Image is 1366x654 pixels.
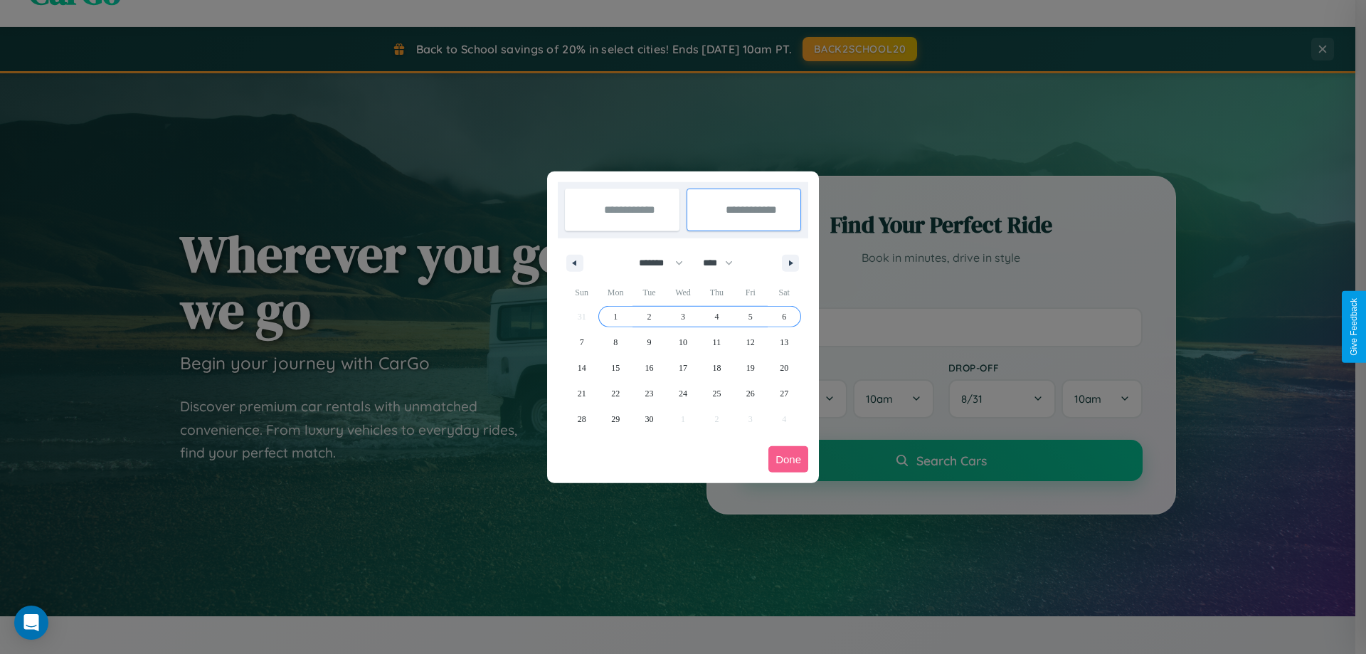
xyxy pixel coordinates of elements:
[746,381,755,406] span: 26
[565,329,598,355] button: 7
[679,355,687,381] span: 17
[1349,298,1359,356] div: Give Feedback
[580,329,584,355] span: 7
[578,381,586,406] span: 21
[666,329,699,355] button: 10
[666,381,699,406] button: 24
[565,281,598,304] span: Sun
[565,381,598,406] button: 21
[681,304,685,329] span: 3
[768,281,801,304] span: Sat
[632,406,666,432] button: 30
[734,281,767,304] span: Fri
[780,381,788,406] span: 27
[666,304,699,329] button: 3
[679,381,687,406] span: 24
[679,329,687,355] span: 10
[780,355,788,381] span: 20
[748,304,753,329] span: 5
[700,304,734,329] button: 4
[598,355,632,381] button: 15
[700,355,734,381] button: 18
[598,329,632,355] button: 8
[598,406,632,432] button: 29
[734,381,767,406] button: 26
[598,304,632,329] button: 1
[782,304,786,329] span: 6
[768,355,801,381] button: 20
[734,355,767,381] button: 19
[712,355,721,381] span: 18
[565,406,598,432] button: 28
[632,329,666,355] button: 9
[14,606,48,640] div: Open Intercom Messenger
[632,281,666,304] span: Tue
[768,381,801,406] button: 27
[700,381,734,406] button: 25
[598,281,632,304] span: Mon
[565,355,598,381] button: 14
[578,355,586,381] span: 14
[746,355,755,381] span: 19
[632,304,666,329] button: 2
[714,304,719,329] span: 4
[712,381,721,406] span: 25
[611,355,620,381] span: 15
[645,381,654,406] span: 23
[645,406,654,432] span: 30
[647,329,652,355] span: 9
[700,281,734,304] span: Thu
[666,281,699,304] span: Wed
[598,381,632,406] button: 22
[700,329,734,355] button: 11
[768,304,801,329] button: 6
[666,355,699,381] button: 17
[746,329,755,355] span: 12
[611,381,620,406] span: 22
[647,304,652,329] span: 2
[632,355,666,381] button: 16
[613,304,618,329] span: 1
[734,304,767,329] button: 5
[645,355,654,381] span: 16
[611,406,620,432] span: 29
[713,329,721,355] span: 11
[578,406,586,432] span: 28
[780,329,788,355] span: 13
[613,329,618,355] span: 8
[768,329,801,355] button: 13
[734,329,767,355] button: 12
[768,446,808,473] button: Done
[632,381,666,406] button: 23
